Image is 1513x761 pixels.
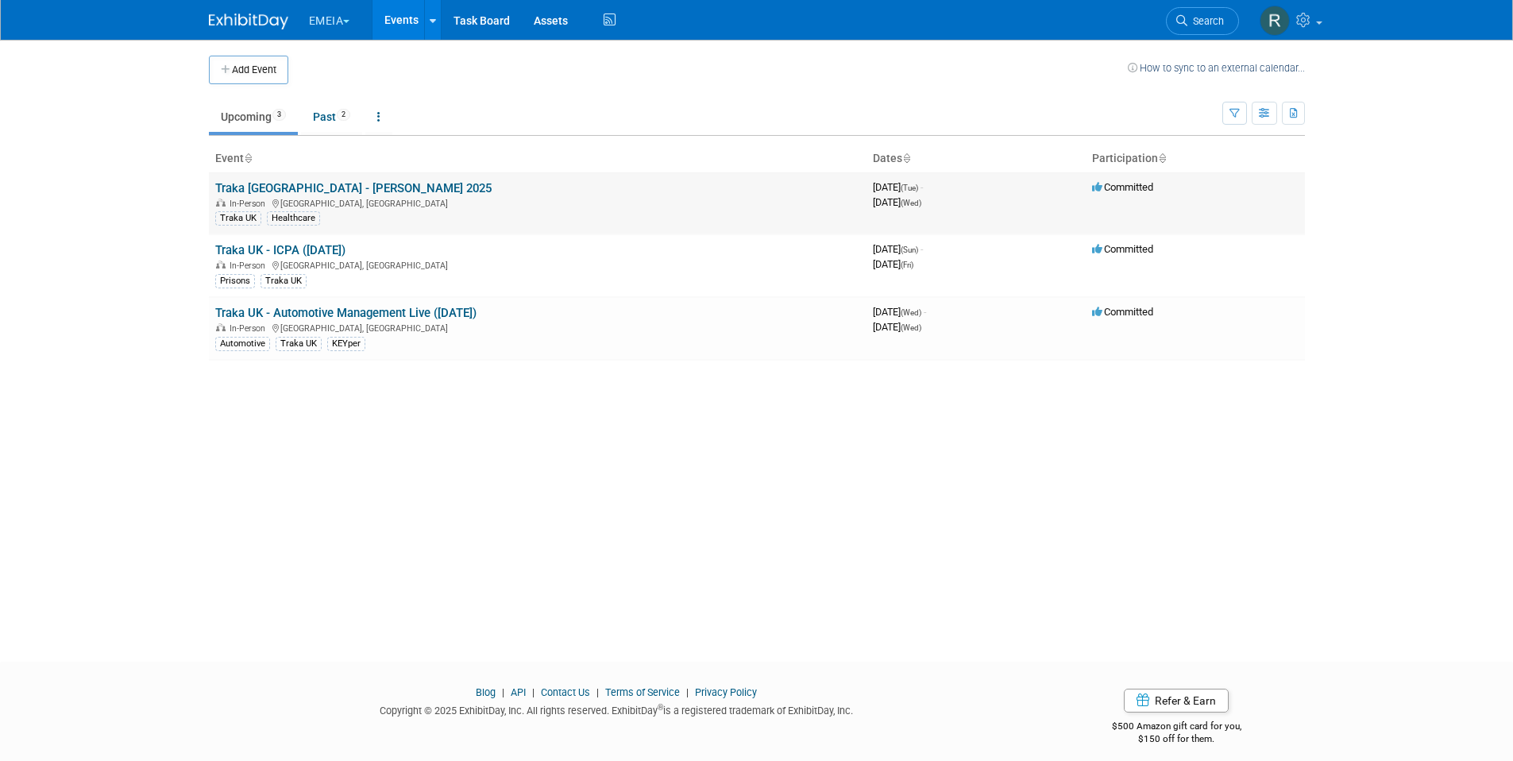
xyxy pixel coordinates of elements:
a: How to sync to an external calendar... [1128,62,1305,74]
sup: ® [658,703,663,712]
a: Terms of Service [605,686,680,698]
div: Prisons [215,274,255,288]
th: Dates [867,145,1086,172]
span: (Wed) [901,323,921,332]
a: Past2 [301,102,362,132]
span: - [921,243,923,255]
a: Privacy Policy [695,686,757,698]
a: Blog [476,686,496,698]
img: In-Person Event [216,261,226,268]
span: [DATE] [873,196,921,208]
div: Automotive [215,337,270,351]
span: [DATE] [873,258,913,270]
a: Upcoming3 [209,102,298,132]
span: Committed [1092,243,1153,255]
a: Sort by Start Date [902,152,910,164]
img: Rafaela Rupere [1260,6,1290,36]
span: | [498,686,508,698]
a: Sort by Participation Type [1158,152,1166,164]
div: [GEOGRAPHIC_DATA], [GEOGRAPHIC_DATA] [215,321,860,334]
span: | [528,686,538,698]
div: KEYper [327,337,365,351]
div: Healthcare [267,211,320,226]
span: Search [1187,15,1224,27]
span: [DATE] [873,243,923,255]
span: [DATE] [873,306,926,318]
span: Committed [1092,306,1153,318]
span: In-Person [230,261,270,271]
span: [DATE] [873,321,921,333]
span: (Wed) [901,308,921,317]
span: | [592,686,603,698]
span: 2 [337,109,350,121]
button: Add Event [209,56,288,84]
div: $500 Amazon gift card for you, [1048,709,1305,746]
span: | [682,686,693,698]
span: (Wed) [901,199,921,207]
th: Participation [1086,145,1305,172]
div: Traka UK [215,211,261,226]
span: 3 [272,109,286,121]
a: Sort by Event Name [244,152,252,164]
div: $150 off for them. [1048,732,1305,746]
a: Traka [GEOGRAPHIC_DATA] - [PERSON_NAME] 2025 [215,181,492,195]
span: - [921,181,923,193]
div: [GEOGRAPHIC_DATA], [GEOGRAPHIC_DATA] [215,258,860,271]
img: In-Person Event [216,323,226,331]
span: In-Person [230,199,270,209]
a: Search [1166,7,1239,35]
img: ExhibitDay [209,14,288,29]
span: Committed [1092,181,1153,193]
a: Refer & Earn [1124,689,1229,713]
div: [GEOGRAPHIC_DATA], [GEOGRAPHIC_DATA] [215,196,860,209]
span: - [924,306,926,318]
span: (Sun) [901,245,918,254]
img: In-Person Event [216,199,226,207]
a: Contact Us [541,686,590,698]
span: (Fri) [901,261,913,269]
a: API [511,686,526,698]
div: Traka UK [261,274,307,288]
div: Traka UK [276,337,322,351]
div: Copyright © 2025 ExhibitDay, Inc. All rights reserved. ExhibitDay is a registered trademark of Ex... [209,700,1025,718]
a: Traka UK - ICPA ([DATE]) [215,243,345,257]
a: Traka UK - Automotive Management Live ([DATE]) [215,306,477,320]
span: [DATE] [873,181,923,193]
th: Event [209,145,867,172]
span: (Tue) [901,183,918,192]
span: In-Person [230,323,270,334]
